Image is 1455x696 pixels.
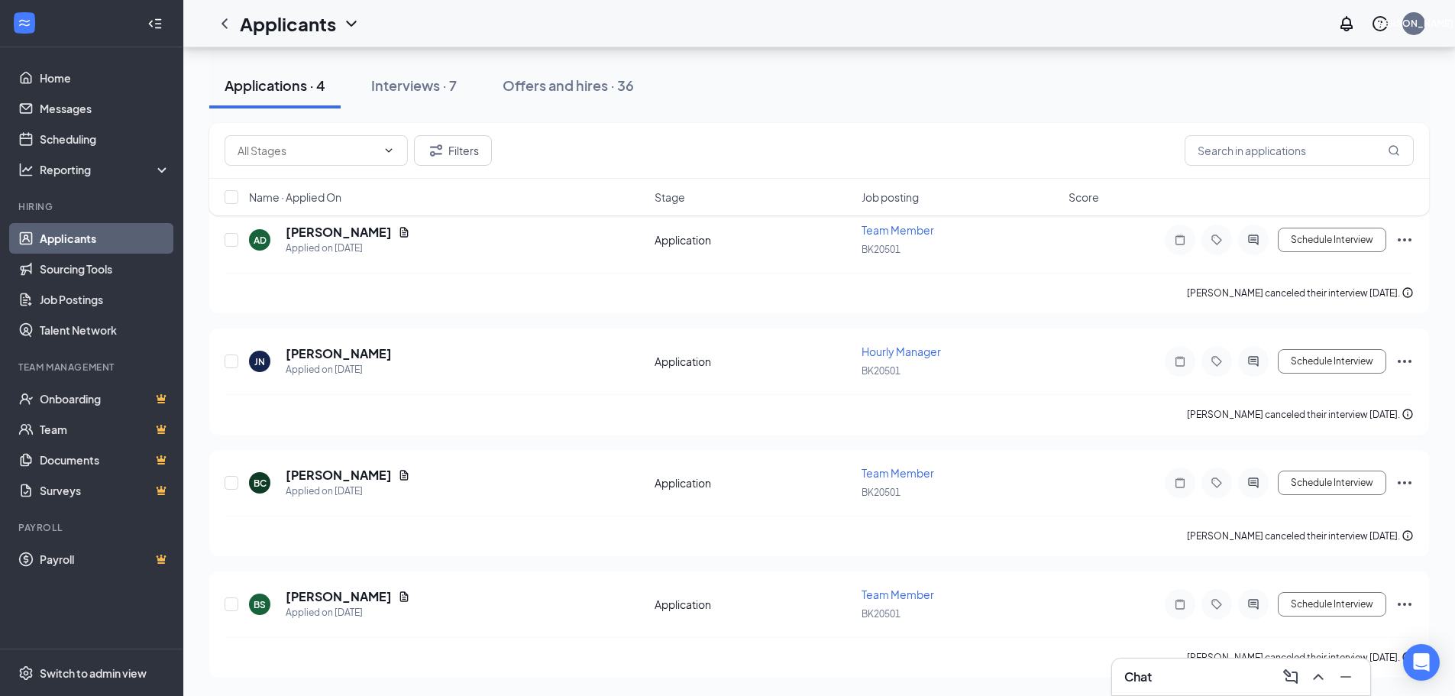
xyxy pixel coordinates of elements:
div: AD [254,234,267,247]
svg: Tag [1208,598,1226,610]
svg: Filter [427,141,445,160]
a: Applicants [40,223,170,254]
div: Open Intercom Messenger [1403,644,1440,681]
div: Application [655,232,852,248]
svg: Tag [1208,234,1226,246]
button: ComposeMessage [1279,665,1303,689]
div: Applications · 4 [225,76,325,95]
div: JN [254,355,265,368]
svg: Analysis [18,162,34,177]
span: BK20501 [862,608,900,620]
a: OnboardingCrown [40,384,170,414]
div: [PERSON_NAME] [1375,17,1453,30]
div: Offers and hires · 36 [503,76,634,95]
a: TeamCrown [40,414,170,445]
svg: Ellipses [1395,595,1414,613]
button: Filter Filters [414,135,492,166]
h5: [PERSON_NAME] [286,345,392,362]
svg: Document [398,226,410,238]
div: [PERSON_NAME] canceled their interview [DATE]. [1187,407,1414,422]
div: Hiring [18,200,167,213]
a: Messages [40,93,170,124]
svg: QuestionInfo [1371,15,1389,33]
a: SurveysCrown [40,475,170,506]
button: Minimize [1334,665,1358,689]
div: [PERSON_NAME] canceled their interview [DATE]. [1187,650,1414,665]
span: Name · Applied On [249,189,341,205]
div: Application [655,597,852,612]
button: Schedule Interview [1278,471,1386,495]
button: Schedule Interview [1278,592,1386,617]
div: Application [655,475,852,490]
svg: Info [1402,651,1414,663]
span: Team Member [862,466,934,480]
button: ChevronUp [1306,665,1331,689]
input: Search in applications [1185,135,1414,166]
span: Hourly Manager [862,345,941,358]
svg: ChevronLeft [215,15,234,33]
svg: Tag [1208,355,1226,367]
div: Reporting [40,162,171,177]
div: Applied on [DATE] [286,605,410,620]
span: BK20501 [862,244,900,255]
h1: Applicants [240,11,336,37]
span: Score [1069,189,1099,205]
div: Applied on [DATE] [286,484,410,499]
a: Scheduling [40,124,170,154]
h5: [PERSON_NAME] [286,588,392,605]
div: Payroll [18,521,167,534]
span: Job posting [862,189,919,205]
svg: ActiveChat [1244,355,1263,367]
div: Application [655,354,852,369]
div: BS [254,598,266,611]
div: Team Management [18,361,167,374]
svg: Note [1171,234,1189,246]
div: Applied on [DATE] [286,241,410,256]
div: Interviews · 7 [371,76,457,95]
svg: Document [398,469,410,481]
span: Team Member [862,588,934,601]
svg: WorkstreamLogo [17,15,32,31]
svg: Info [1402,286,1414,299]
div: Switch to admin view [40,665,147,681]
a: Home [40,63,170,93]
svg: Info [1402,408,1414,420]
a: Talent Network [40,315,170,345]
span: BK20501 [862,487,900,498]
div: Applied on [DATE] [286,362,392,377]
button: Schedule Interview [1278,228,1386,252]
button: Schedule Interview [1278,349,1386,374]
svg: ActiveChat [1244,477,1263,489]
a: Sourcing Tools [40,254,170,284]
svg: Document [398,591,410,603]
svg: ActiveChat [1244,598,1263,610]
svg: Collapse [147,16,163,31]
div: [PERSON_NAME] canceled their interview [DATE]. [1187,286,1414,301]
svg: Note [1171,355,1189,367]
svg: Notifications [1337,15,1356,33]
svg: ChevronDown [342,15,361,33]
svg: Ellipses [1395,231,1414,249]
svg: Ellipses [1395,474,1414,492]
svg: ComposeMessage [1282,668,1300,686]
a: PayrollCrown [40,544,170,575]
h5: [PERSON_NAME] [286,467,392,484]
h3: Chat [1124,668,1152,685]
div: [PERSON_NAME] canceled their interview [DATE]. [1187,529,1414,544]
a: DocumentsCrown [40,445,170,475]
a: Job Postings [40,284,170,315]
svg: ChevronDown [383,144,395,157]
svg: Settings [18,665,34,681]
svg: MagnifyingGlass [1388,144,1400,157]
svg: Note [1171,598,1189,610]
h5: [PERSON_NAME] [286,224,392,241]
svg: Minimize [1337,668,1355,686]
svg: Note [1171,477,1189,489]
div: BC [254,477,267,490]
svg: ActiveChat [1244,234,1263,246]
svg: Info [1402,529,1414,542]
input: All Stages [238,142,377,159]
svg: Tag [1208,477,1226,489]
span: Stage [655,189,685,205]
svg: ChevronUp [1309,668,1327,686]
